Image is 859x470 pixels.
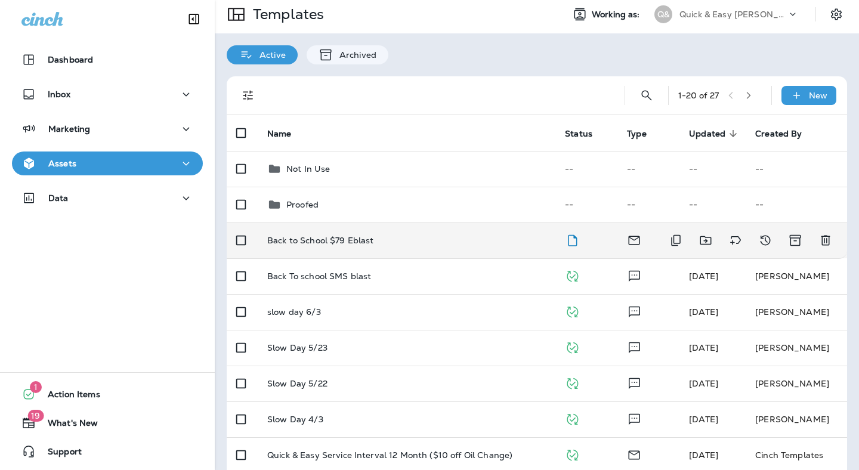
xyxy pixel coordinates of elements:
[12,440,203,463] button: Support
[689,342,718,353] span: Melissa Underwager
[267,129,292,139] span: Name
[689,129,725,139] span: Updated
[565,341,580,352] span: Published
[333,50,376,60] p: Archived
[755,129,802,139] span: Created By
[678,91,719,100] div: 1 - 20 of 27
[12,117,203,141] button: Marketing
[565,413,580,423] span: Published
[565,305,580,316] span: Published
[48,159,76,168] p: Assets
[48,55,93,64] p: Dashboard
[565,449,580,459] span: Published
[12,82,203,106] button: Inbox
[635,84,659,107] button: Search Templates
[809,91,827,100] p: New
[267,343,327,352] p: Slow Day 5/23
[679,10,787,19] p: Quick & Easy [PERSON_NAME]
[12,186,203,210] button: Data
[627,341,642,352] span: Text
[664,228,688,252] button: Duplicate
[555,187,617,222] td: --
[689,414,718,425] span: Zachary Nottke
[267,307,321,317] p: slow day 6/3
[267,379,327,388] p: Slow Day 5/22
[565,129,592,139] span: Status
[254,50,286,60] p: Active
[694,228,718,252] button: Move to folder
[12,48,203,72] button: Dashboard
[565,270,580,280] span: Published
[627,234,641,245] span: Email
[36,447,82,461] span: Support
[36,389,100,404] span: Action Items
[755,128,817,139] span: Created By
[753,228,777,252] button: View Changelog
[783,228,808,252] button: Archive
[679,151,746,187] td: --
[236,84,260,107] button: Filters
[746,258,847,294] td: [PERSON_NAME]
[248,5,324,23] p: Templates
[565,377,580,388] span: Published
[267,128,307,139] span: Name
[627,129,647,139] span: Type
[627,270,642,280] span: Text
[12,411,203,435] button: 19What's New
[555,151,617,187] td: --
[565,128,608,139] span: Status
[746,294,847,330] td: [PERSON_NAME]
[689,271,718,282] span: Zachary Nottke
[627,377,642,388] span: Text
[617,187,679,222] td: --
[627,305,642,316] span: Text
[30,381,42,393] span: 1
[689,378,718,389] span: Melissa Underwager
[27,410,44,422] span: 19
[746,366,847,401] td: [PERSON_NAME]
[286,164,330,174] p: Not In Use
[746,151,847,187] td: --
[627,413,642,423] span: Text
[679,187,746,222] td: --
[746,401,847,437] td: [PERSON_NAME]
[48,89,70,99] p: Inbox
[267,450,512,460] p: Quick & Easy Service Interval 12 Month ($10 off Oil Change)
[12,151,203,175] button: Assets
[177,7,211,31] button: Collapse Sidebar
[627,128,662,139] span: Type
[724,228,747,252] button: Add tags
[746,187,847,222] td: --
[48,124,90,134] p: Marketing
[654,5,672,23] div: Q&
[814,228,838,252] button: Delete
[267,236,374,245] p: Back to School $79 Eblast
[565,234,580,245] span: Draft
[592,10,642,20] span: Working as:
[689,450,718,460] span: Zachary Nottke
[12,382,203,406] button: 1Action Items
[267,271,371,281] p: Back To school SMS blast
[689,128,741,139] span: Updated
[746,330,847,366] td: [PERSON_NAME]
[48,193,69,203] p: Data
[267,415,323,424] p: Slow Day 4/3
[36,418,98,432] span: What's New
[627,449,641,459] span: Email
[826,4,847,25] button: Settings
[286,200,319,209] p: Proofed
[617,151,679,187] td: --
[689,307,718,317] span: Zachary Nottke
